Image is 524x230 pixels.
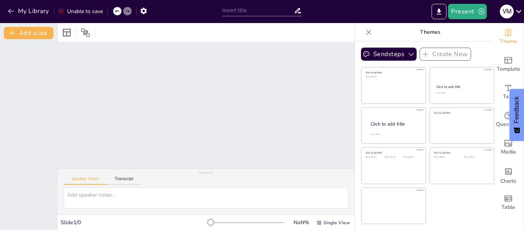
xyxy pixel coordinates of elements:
[464,156,488,158] div: Click to add text
[499,37,517,46] span: Theme
[493,78,524,106] div: Add text boxes
[434,151,489,154] div: Click to add title
[436,92,487,94] div: Click to add text
[4,27,53,39] button: Add slide
[493,106,524,134] div: Get real-time input from your audience
[513,96,520,123] span: Feedback
[493,161,524,189] div: Add charts and graphs
[503,93,514,101] span: Text
[58,8,103,15] div: Unable to save
[61,219,211,226] div: Slide 1 / 0
[420,48,471,61] button: Create New
[448,4,486,19] button: Present
[493,189,524,217] div: Add a table
[107,176,141,185] button: Transcript
[509,89,524,141] button: Feedback - Show survey
[366,76,420,78] div: Click to add text
[366,71,420,74] div: Click to add title
[371,134,419,136] div: Click to add body
[366,156,383,158] div: Click to add text
[500,4,514,19] button: V M
[375,23,485,41] p: Themes
[366,151,420,154] div: Click to add title
[361,48,417,61] button: Sendsteps
[434,111,489,114] div: Click to add title
[497,65,520,73] span: Template
[222,5,294,16] input: Insert title
[64,176,107,185] button: Speaker Notes
[493,51,524,78] div: Add ready made slides
[500,177,516,185] span: Charts
[384,156,402,158] div: Click to add text
[434,156,458,158] div: Click to add text
[493,134,524,161] div: Add images, graphics, shapes or video
[436,84,487,89] div: Click to add title
[432,4,447,19] button: Export to PowerPoint
[61,26,73,39] div: Layout
[6,5,52,17] button: My Library
[403,156,420,158] div: Click to add text
[496,120,521,129] span: Questions
[81,28,90,37] span: Position
[501,148,516,156] span: Media
[323,220,350,226] span: Single View
[292,219,310,226] div: NaN %
[501,203,515,212] span: Table
[493,23,524,51] div: Change the overall theme
[371,121,420,127] div: Click to add title
[500,5,514,18] div: V M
